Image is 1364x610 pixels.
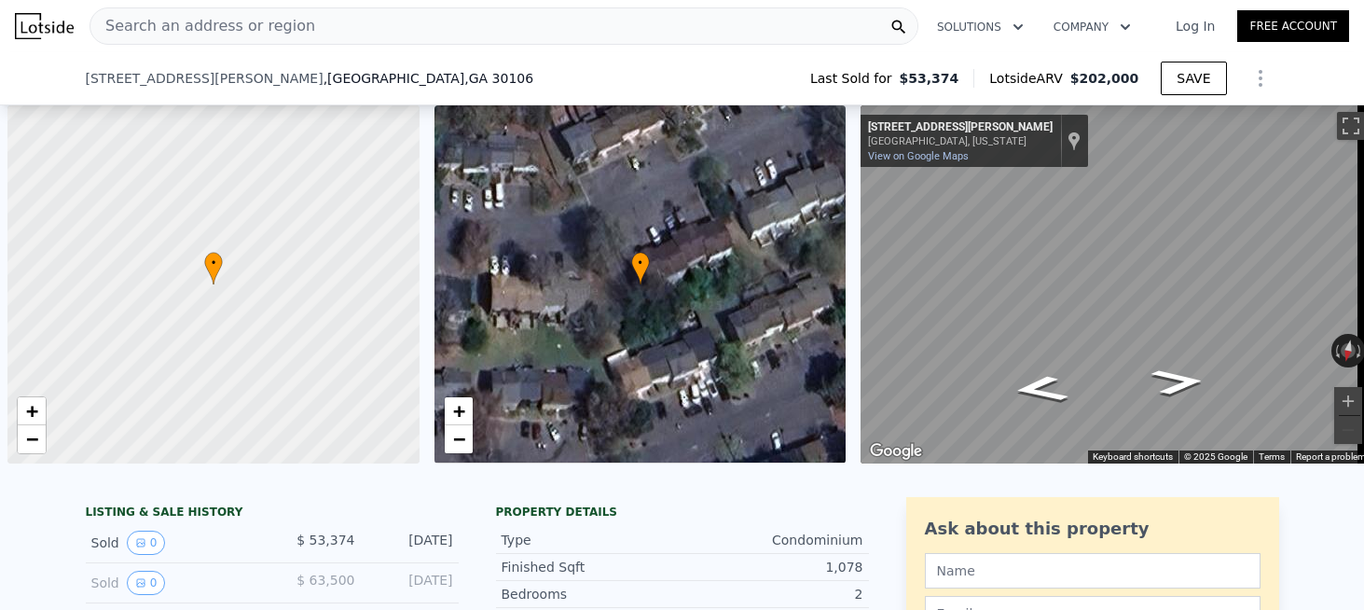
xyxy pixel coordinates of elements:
button: Rotate counterclockwise [1331,334,1342,367]
div: Bedrooms [502,585,682,603]
input: Name [925,553,1261,589]
a: Open this area in Google Maps (opens a new window) [865,439,927,464]
div: [GEOGRAPHIC_DATA], [US_STATE] [868,135,1053,147]
span: − [452,427,464,451]
a: Zoom in [445,397,473,425]
button: Zoom in [1334,387,1362,415]
span: $ 63,500 [296,573,354,588]
button: Show Options [1242,60,1279,97]
a: Show location on map [1068,131,1081,151]
div: Ask about this property [925,516,1261,542]
img: Lotside [15,13,74,39]
a: View on Google Maps [868,150,969,162]
span: + [452,399,464,423]
span: Search an address or region [90,15,315,37]
div: Sold [91,531,257,555]
div: 2 [682,585,863,603]
div: Finished Sqft [502,558,682,576]
button: Zoom out [1334,416,1362,444]
button: View historical data [127,531,166,555]
a: Zoom out [18,425,46,453]
span: © 2025 Google [1184,451,1247,462]
button: Company [1039,10,1146,44]
button: SAVE [1161,62,1226,95]
button: View historical data [127,571,166,595]
a: Zoom out [445,425,473,453]
img: Google [865,439,927,464]
div: • [631,252,650,284]
path: Go East, Lenoa Ln [989,369,1092,409]
button: Reset the view [1338,333,1358,368]
span: + [26,399,38,423]
span: • [631,255,650,271]
span: − [26,427,38,451]
div: LISTING & SALE HISTORY [86,505,459,523]
span: Lotside ARV [989,69,1069,88]
span: , [GEOGRAPHIC_DATA] [324,69,534,88]
span: • [204,255,223,271]
a: Free Account [1237,10,1349,42]
a: Log In [1153,17,1237,35]
a: Zoom in [18,397,46,425]
span: [STREET_ADDRESS][PERSON_NAME] [86,69,324,88]
path: Go West, Lenoa Ln [1128,362,1228,401]
span: $ 53,374 [296,533,354,548]
div: [STREET_ADDRESS][PERSON_NAME] [868,120,1053,135]
div: [DATE] [370,571,453,595]
button: Keyboard shortcuts [1093,451,1173,464]
span: $53,374 [900,69,959,88]
div: • [204,252,223,284]
div: [DATE] [370,531,453,555]
div: Type [502,531,682,549]
div: Property details [496,505,869,520]
div: Condominium [682,531,863,549]
div: Sold [91,571,257,595]
button: Solutions [922,10,1039,44]
div: 1,078 [682,558,863,576]
a: Terms (opens in new tab) [1259,451,1285,462]
span: Last Sold for [810,69,900,88]
span: , GA 30106 [464,71,533,86]
span: $202,000 [1070,71,1139,86]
